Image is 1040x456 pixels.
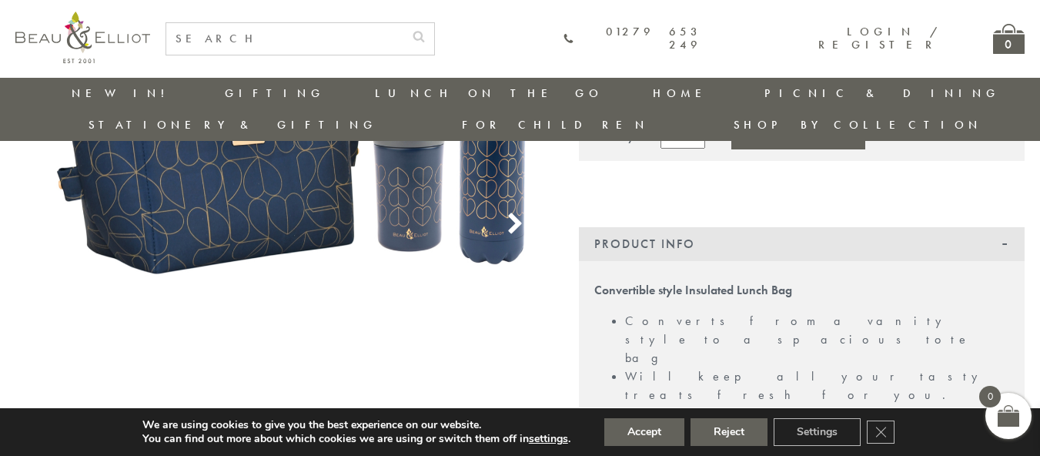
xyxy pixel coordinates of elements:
div: Product Info [579,227,1025,261]
iframe: Secure express checkout frame [576,170,1028,207]
a: 0 [993,24,1025,54]
a: Picnic & Dining [764,85,1000,101]
a: Login / Register [818,24,939,52]
a: 01279 653 249 [563,25,701,52]
a: Gifting [225,85,325,101]
input: SEARCH [166,23,403,55]
strong: Convertible style Insulated Lunch Bag [594,282,792,298]
a: Stationery & Gifting [89,117,377,132]
p: We are using cookies to give you the best experience on our website. [142,418,570,432]
a: Shop by collection [734,117,982,132]
button: Accept [604,418,684,446]
a: New in! [72,85,175,101]
button: Settings [774,418,861,446]
a: Home [653,85,714,101]
span: 0 [979,386,1001,407]
button: Reject [691,418,767,446]
button: Close GDPR Cookie Banner [867,421,895,444]
button: settings [529,432,568,446]
li: Wipe clean white interior. [625,404,1009,423]
div: Quantity [590,129,634,143]
a: For Children [462,117,649,132]
p: You can find out more about which cookies we are using or switch them off in . [142,432,570,446]
img: logo [15,12,150,63]
a: Lunch On The Go [375,85,603,101]
li: Converts from a vanity style to a spacious tote bag [625,312,1009,367]
li: Will keep all your tasty treats fresh for you. [625,367,1009,404]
